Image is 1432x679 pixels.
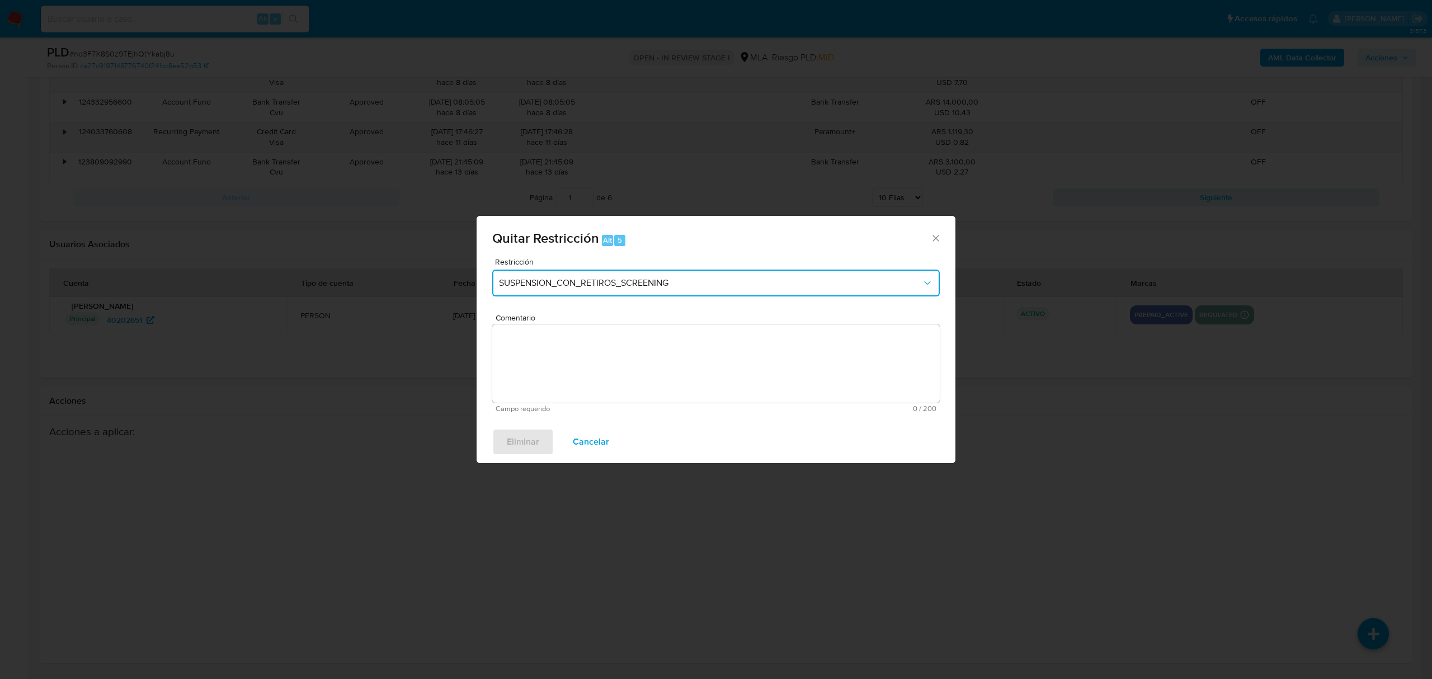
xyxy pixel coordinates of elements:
[496,405,716,413] span: Campo requerido
[492,228,599,248] span: Quitar Restricción
[492,270,940,296] button: Restriction
[930,233,940,243] button: Cerrar ventana
[603,235,612,246] span: Alt
[499,277,922,289] span: SUSPENSION_CON_RETIROS_SCREENING
[558,428,624,455] button: Cancelar
[495,258,943,266] span: Restricción
[573,430,609,454] span: Cancelar
[496,314,943,322] span: Comentario
[716,405,936,412] span: Máximo 200 caracteres
[618,235,622,246] span: 5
